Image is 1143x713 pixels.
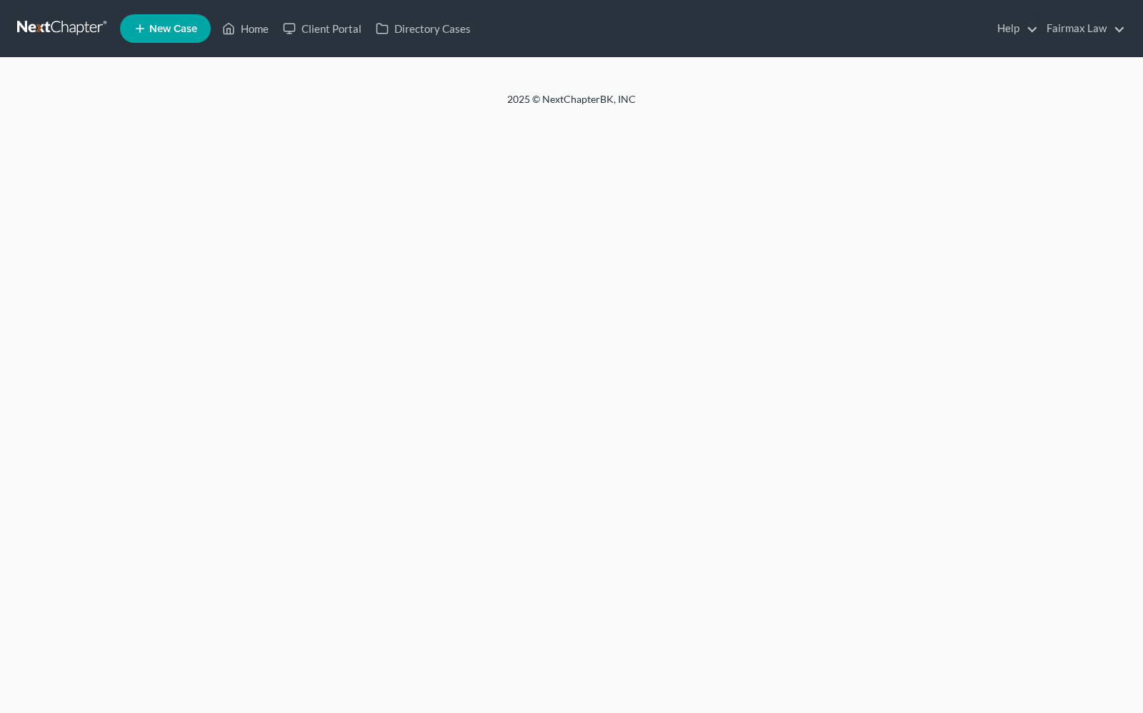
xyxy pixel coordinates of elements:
a: Directory Cases [369,16,478,41]
a: Client Portal [276,16,369,41]
a: Fairmax Law [1039,16,1125,41]
new-legal-case-button: New Case [120,14,211,43]
div: 2025 © NextChapterBK, INC [164,92,979,118]
a: Help [990,16,1038,41]
a: Home [215,16,276,41]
